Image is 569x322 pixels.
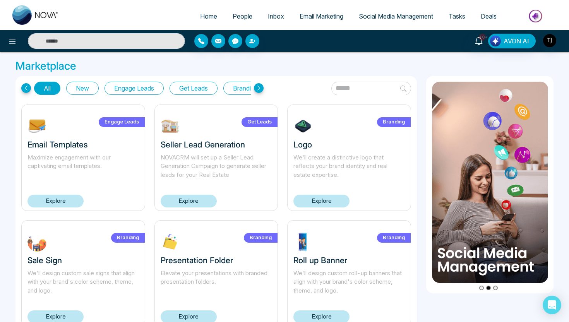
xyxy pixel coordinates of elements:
span: Social Media Management [359,12,433,20]
p: Maximize engagement with our captivating email templates. [27,153,139,180]
h3: Marketplace [15,60,554,73]
span: Tasks [449,12,465,20]
button: AVON AI [488,34,536,48]
p: NOVACRM will set up a Seller Lead Generation Campaign to generate seller leads for your Real Estate [161,153,272,180]
img: W9EOY1739212645.jpg [161,116,180,136]
img: XLP2c1732303713.jpg [161,232,180,252]
h3: Roll up Banner [293,255,405,265]
p: We'll design custom sale signs that align with your brand's color scheme, theme, and logo. [27,269,139,295]
div: Open Intercom Messenger [543,296,561,314]
p: We'll design custom roll-up banners that align with your brand's color scheme, theme, and logo. [293,269,405,295]
img: NOmgJ1742393483.jpg [27,116,47,136]
span: AVON AI [504,36,529,46]
img: User Avatar [543,34,556,47]
button: Get Leads [170,82,218,95]
a: Explore [27,195,84,207]
button: Go to slide 1 [479,286,484,290]
span: Home [200,12,217,20]
label: Engage Leads [99,117,145,127]
a: Social Media Management [351,9,441,24]
img: Nova CRM Logo [12,5,59,25]
button: New [66,82,99,95]
button: All [34,82,60,95]
h3: Email Templates [27,140,139,149]
a: 10+ [470,34,488,47]
span: Deals [481,12,497,20]
img: 7tHiu1732304639.jpg [293,116,313,136]
span: People [233,12,252,20]
a: Explore [161,195,217,207]
a: Email Marketing [292,9,351,24]
img: Lead Flow [490,36,501,46]
span: Email Marketing [300,12,343,20]
label: Get Leads [242,117,278,127]
img: Market-place.gif [508,7,564,25]
button: Go to slide 2 [486,286,491,290]
button: Go to slide 3 [493,286,498,290]
a: Deals [473,9,504,24]
h3: Sale Sign [27,255,139,265]
a: Home [192,9,225,24]
p: We'll create a distinctive logo that reflects your brand identity and real estate expertise. [293,153,405,180]
a: People [225,9,260,24]
a: Tasks [441,9,473,24]
img: FWbuT1732304245.jpg [27,232,47,252]
span: Inbox [268,12,284,20]
p: Elevate your presentations with branded presentation folders. [161,269,272,295]
a: Inbox [260,9,292,24]
button: Branding [223,82,267,95]
h3: Logo [293,140,405,149]
label: Branding [377,117,411,127]
label: Branding [244,233,278,243]
img: ptdrg1732303548.jpg [293,232,313,252]
label: Branding [111,233,145,243]
a: Explore [293,195,350,207]
label: Branding [377,233,411,243]
span: 10+ [479,34,486,41]
h3: Seller Lead Generation [161,140,272,149]
button: Engage Leads [105,82,164,95]
h3: Presentation Folder [161,255,272,265]
img: item2.png [432,82,548,283]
